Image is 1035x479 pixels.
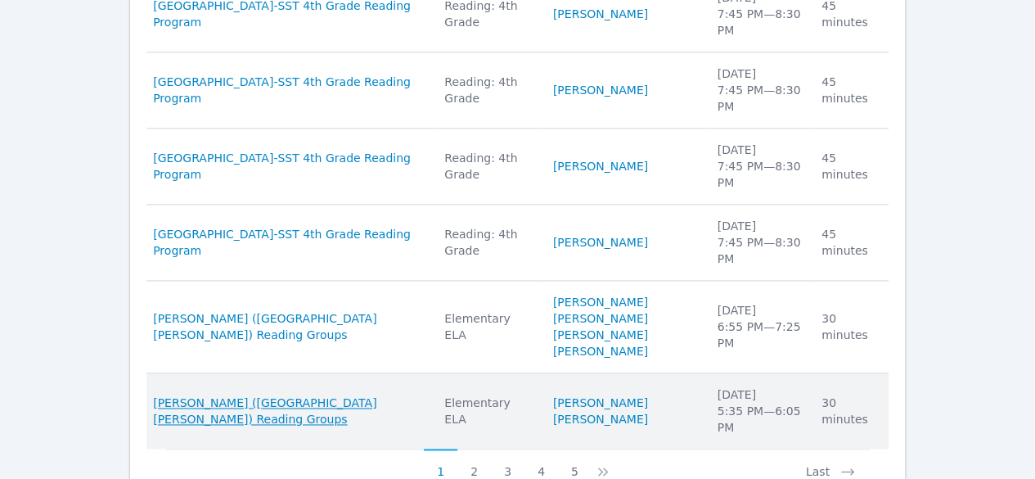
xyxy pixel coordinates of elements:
div: [DATE] 7:45 PM — 8:30 PM [718,66,802,115]
a: [PERSON_NAME] [553,411,648,427]
tr: [GEOGRAPHIC_DATA]-SST 4th Grade Reading ProgramReading: 4th Grade[PERSON_NAME][DATE]7:45 PM—8:30 ... [146,205,889,281]
a: [GEOGRAPHIC_DATA]-SST 4th Grade Reading Program [153,226,425,259]
div: [DATE] 6:55 PM — 7:25 PM [718,302,802,351]
a: [PERSON_NAME] [553,82,648,98]
div: [DATE] 5:35 PM — 6:05 PM [718,386,802,436]
a: [PERSON_NAME] [553,234,648,251]
a: [PERSON_NAME] ([GEOGRAPHIC_DATA][PERSON_NAME]) Reading Groups [153,310,425,343]
div: Elementary ELA [444,395,533,427]
div: [DATE] 7:45 PM — 8:30 PM [718,142,802,191]
div: [DATE] 7:45 PM — 8:30 PM [718,218,802,267]
a: [GEOGRAPHIC_DATA]-SST 4th Grade Reading Program [153,150,425,183]
a: [PERSON_NAME] [553,310,648,327]
a: [PERSON_NAME] [553,158,648,174]
tr: [PERSON_NAME] ([GEOGRAPHIC_DATA][PERSON_NAME]) Reading GroupsElementary ELA[PERSON_NAME][PERSON_N... [146,373,889,449]
div: 30 minutes [821,310,879,343]
tr: [GEOGRAPHIC_DATA]-SST 4th Grade Reading ProgramReading: 4th Grade[PERSON_NAME][DATE]7:45 PM—8:30 ... [146,129,889,205]
div: 45 minutes [821,226,879,259]
a: [PERSON_NAME] [553,294,648,310]
a: [PERSON_NAME] [553,6,648,22]
div: Reading: 4th Grade [444,74,533,106]
div: 30 minutes [821,395,879,427]
a: [PERSON_NAME] [PERSON_NAME] [553,327,698,359]
tr: [GEOGRAPHIC_DATA]-SST 4th Grade Reading ProgramReading: 4th Grade[PERSON_NAME][DATE]7:45 PM—8:30 ... [146,52,889,129]
div: Reading: 4th Grade [444,226,533,259]
div: Elementary ELA [444,310,533,343]
a: [GEOGRAPHIC_DATA]-SST 4th Grade Reading Program [153,74,425,106]
div: 45 minutes [821,74,879,106]
div: 45 minutes [821,150,879,183]
div: Reading: 4th Grade [444,150,533,183]
tr: [PERSON_NAME] ([GEOGRAPHIC_DATA][PERSON_NAME]) Reading GroupsElementary ELA[PERSON_NAME][PERSON_N... [146,281,889,373]
a: [PERSON_NAME] ([GEOGRAPHIC_DATA][PERSON_NAME]) Reading Groups [153,395,425,427]
a: [PERSON_NAME] [553,395,648,411]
